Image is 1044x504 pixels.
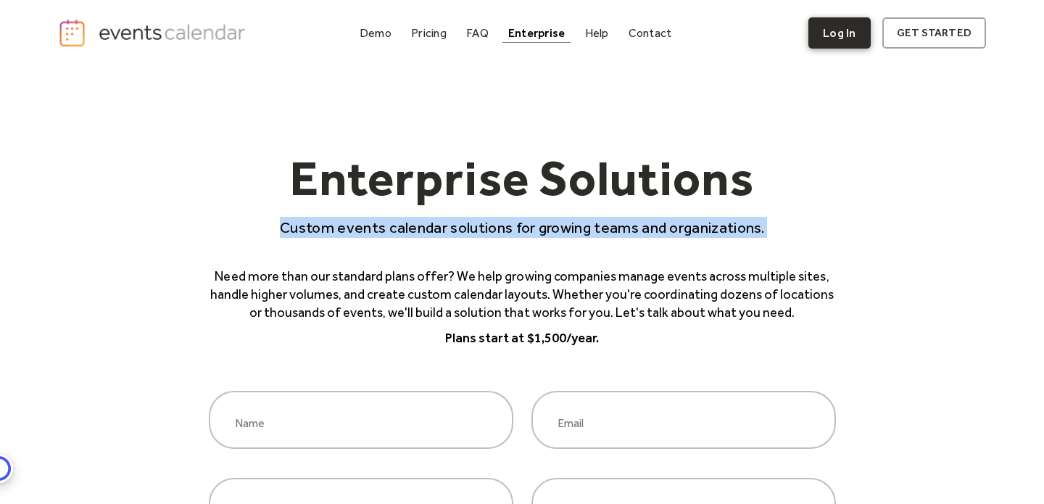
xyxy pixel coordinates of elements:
[360,29,391,37] div: Demo
[58,18,249,48] a: home
[579,23,615,43] a: Help
[585,29,609,37] div: Help
[629,29,672,37] div: Contact
[808,17,870,49] a: Log In
[209,329,836,347] p: Plans start at $1,500/year.
[209,268,836,323] p: Need more than our standard plans offer? We help growing companies manage events across multiple ...
[466,29,489,37] div: FAQ
[460,23,494,43] a: FAQ
[354,23,397,43] a: Demo
[882,17,986,49] a: get started
[405,23,452,43] a: Pricing
[508,29,565,37] div: Enterprise
[623,23,678,43] a: Contact
[502,23,571,43] a: Enterprise
[411,29,447,37] div: Pricing
[209,153,836,217] h1: Enterprise Solutions
[209,217,836,238] p: Custom events calendar solutions for growing teams and organizations.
